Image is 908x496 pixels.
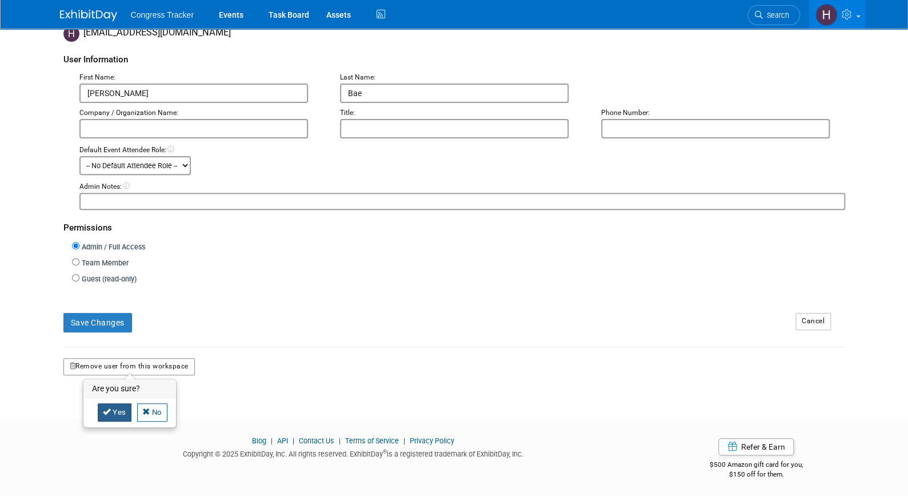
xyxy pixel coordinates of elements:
span: Search [763,11,789,19]
div: $150 off for them. [664,470,849,479]
div: Company / Organization Name: [79,108,323,118]
a: Blog [252,437,266,445]
label: Admin / Full Access [79,242,145,253]
div: Phone Number: [601,108,845,118]
a: API [277,437,288,445]
div: Last Name: [340,73,584,83]
button: Save Changes [63,313,132,332]
label: Guest (read-only) [79,274,137,285]
div: Admin Notes: [79,182,845,192]
div: First Name: [79,73,323,83]
img: ExhibitDay [60,10,117,21]
div: Copyright © 2025 ExhibitDay, Inc. All rights reserved. ExhibitDay is a registered trademark of Ex... [60,446,647,459]
a: Search [747,5,800,25]
span: | [401,437,408,445]
a: Contact Us [299,437,334,445]
span: Congress Tracker [131,10,194,19]
div: Title: [340,108,584,118]
span: | [290,437,297,445]
div: User Information [63,42,845,72]
button: Remove user from this workspace [63,358,195,375]
a: Cancel [795,313,831,330]
label: Team Member [79,258,129,269]
img: Heather Jones [815,4,837,26]
a: Terms of Service [345,437,399,445]
img: Helen Bae [63,26,79,42]
a: Refer & Earn [718,438,794,455]
sup: ® [383,449,387,455]
span: [EMAIL_ADDRESS][DOMAIN_NAME] [83,27,231,38]
div: Default Event Attendee Role: [79,145,845,156]
div: $500 Amazon gift card for you, [664,453,849,479]
a: No [137,403,167,422]
h3: Are you sure? [84,380,175,398]
span: | [336,437,343,445]
div: Permissions [63,210,845,240]
a: Privacy Policy [410,437,454,445]
a: Yes [98,403,131,422]
span: | [268,437,275,445]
